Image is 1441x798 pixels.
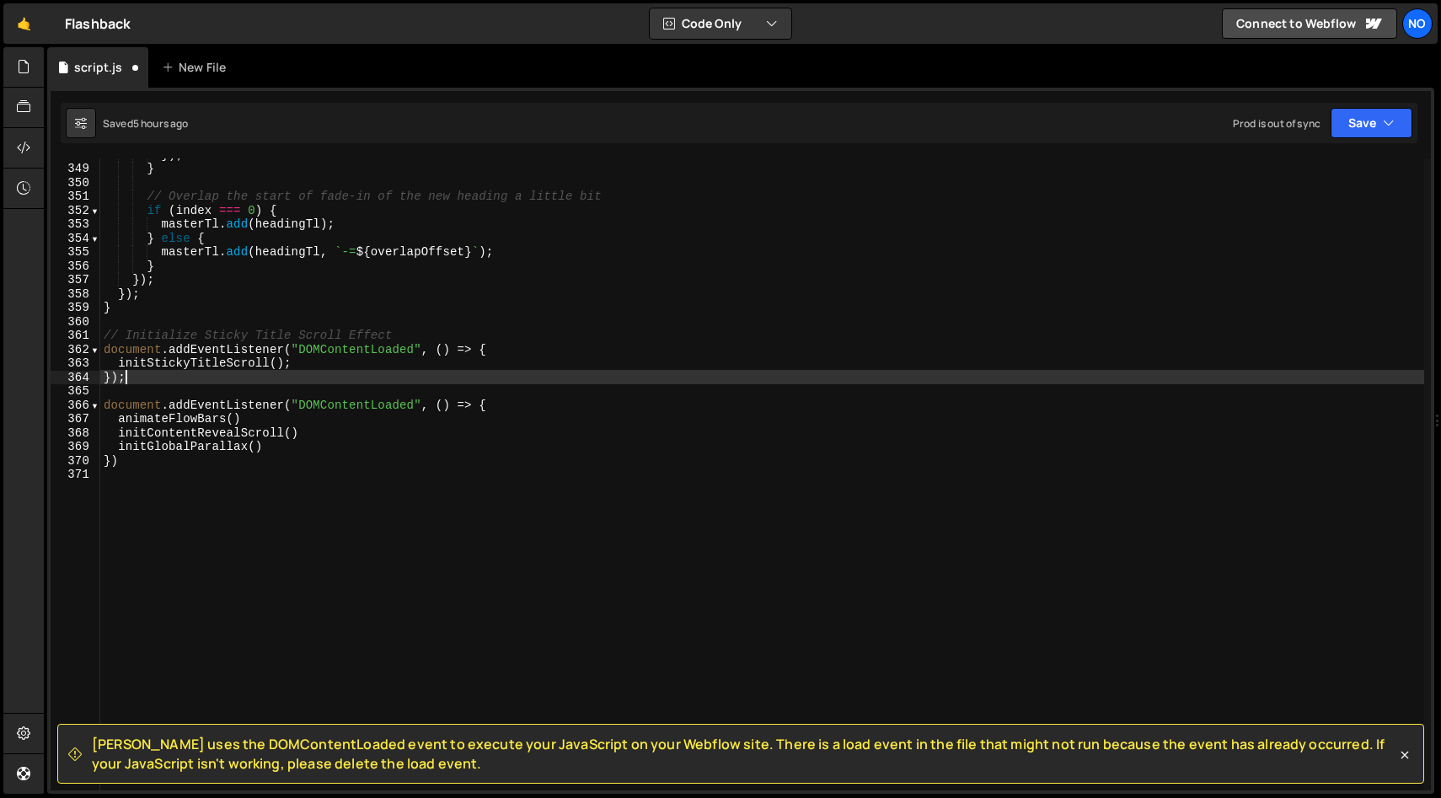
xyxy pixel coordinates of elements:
[51,440,100,454] div: 369
[103,116,189,131] div: Saved
[133,116,189,131] div: 5 hours ago
[51,454,100,469] div: 370
[51,468,100,482] div: 371
[51,176,100,190] div: 350
[51,190,100,204] div: 351
[51,343,100,357] div: 362
[51,204,100,218] div: 352
[1331,108,1412,138] button: Save
[74,59,122,76] div: script.js
[92,735,1396,773] span: [PERSON_NAME] uses the DOMContentLoaded event to execute your JavaScript on your Webflow site. Th...
[51,273,100,287] div: 357
[51,399,100,413] div: 366
[51,371,100,385] div: 364
[65,13,131,34] div: Flashback
[51,412,100,426] div: 367
[3,3,45,44] a: 🤙
[650,8,791,39] button: Code Only
[1402,8,1433,39] a: No
[51,287,100,302] div: 358
[51,217,100,232] div: 353
[51,315,100,329] div: 360
[51,245,100,260] div: 355
[162,59,233,76] div: New File
[51,301,100,315] div: 359
[51,384,100,399] div: 365
[1233,116,1320,131] div: Prod is out of sync
[51,356,100,371] div: 363
[51,329,100,343] div: 361
[51,260,100,274] div: 356
[51,232,100,246] div: 354
[51,426,100,441] div: 368
[1222,8,1397,39] a: Connect to Webflow
[51,162,100,176] div: 349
